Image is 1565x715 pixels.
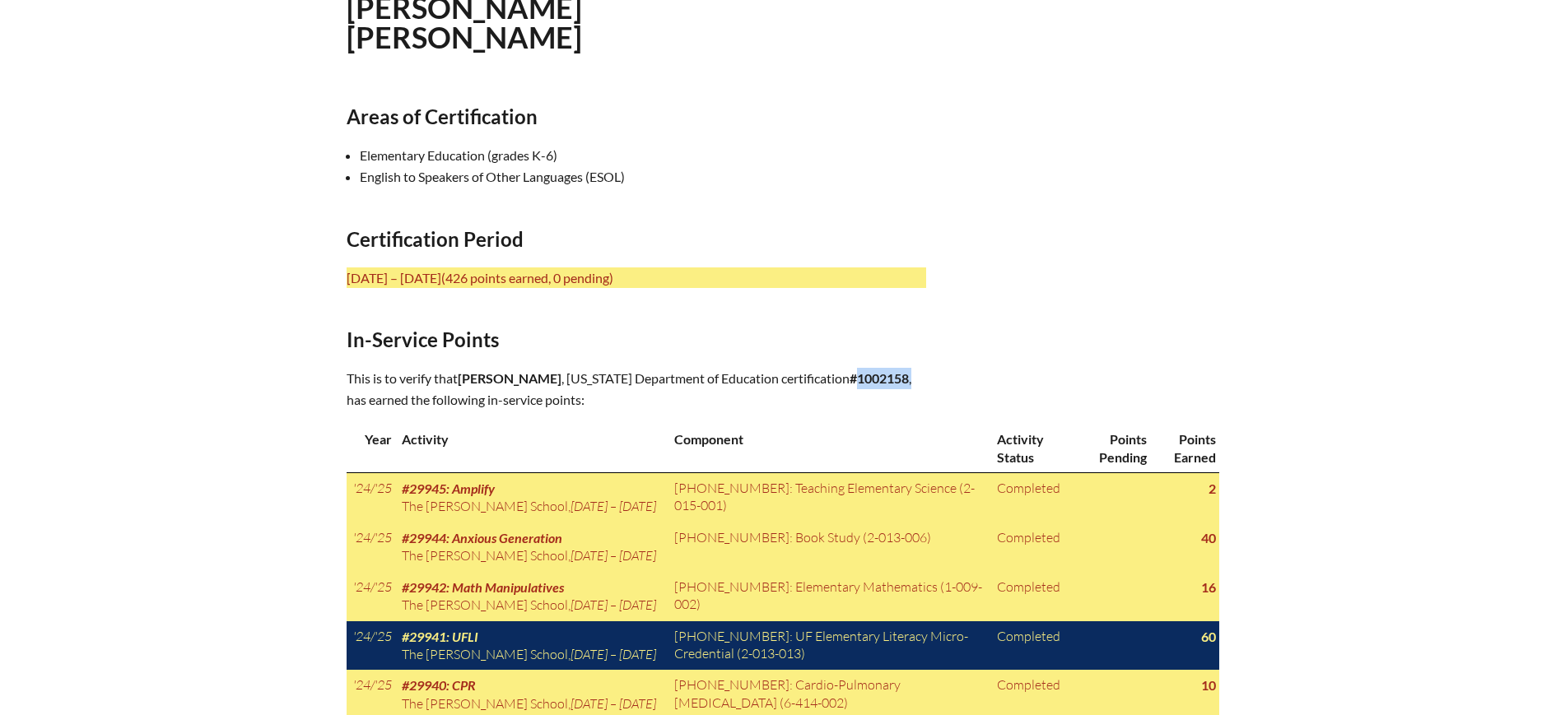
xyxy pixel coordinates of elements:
[347,572,395,621] td: '24/'25
[1150,424,1218,472] th: Points Earned
[458,370,561,386] span: [PERSON_NAME]
[402,498,568,514] span: The [PERSON_NAME] School
[395,572,668,621] td: ,
[347,424,395,472] th: Year
[395,522,668,572] td: ,
[990,424,1077,472] th: Activity Status
[347,368,926,411] p: This is to verify that , [US_STATE] Department of Education certification , has earned the follow...
[395,472,668,522] td: ,
[360,166,939,188] li: English to Speakers of Other Languages (ESOL)
[395,424,668,472] th: Activity
[571,646,656,662] span: [DATE] – [DATE]
[1209,481,1216,496] strong: 2
[571,695,656,712] span: [DATE] – [DATE]
[402,646,568,662] span: The [PERSON_NAME] School
[571,597,656,613] span: [DATE] – [DATE]
[571,547,656,564] span: [DATE] – [DATE]
[668,424,990,472] th: Component
[1201,677,1216,693] strong: 10
[1201,579,1216,595] strong: 16
[402,530,562,546] span: #29944: Anxious Generation
[990,522,1077,572] td: Completed
[571,498,656,514] span: [DATE] – [DATE]
[360,145,939,166] li: Elementary Education (grades K-6)
[402,629,478,644] span: #29941: UFLI
[347,227,926,251] h2: Certification Period
[347,472,395,522] td: '24/'25
[1076,424,1150,472] th: Points Pending
[347,267,926,289] p: [DATE] – [DATE]
[347,104,926,128] h2: Areas of Certification
[402,695,568,712] span: The [PERSON_NAME] School
[347,327,926,351] h2: In-Service Points
[990,572,1077,621] td: Completed
[1201,629,1216,644] strong: 60
[347,522,395,572] td: '24/'25
[441,270,613,286] span: (426 points earned, 0 pending)
[402,597,568,613] span: The [PERSON_NAME] School
[347,621,395,671] td: '24/'25
[402,481,495,496] span: #29945: Amplify
[402,579,564,595] span: #29942: Math Manipulatives
[402,547,568,564] span: The [PERSON_NAME] School
[402,677,476,693] span: #29940: CPR
[668,472,990,522] td: [PHONE_NUMBER]: Teaching Elementary Science (2-015-001)
[395,621,668,671] td: ,
[990,621,1077,671] td: Completed
[668,522,990,572] td: [PHONE_NUMBER]: Book Study (2-013-006)
[668,621,990,671] td: [PHONE_NUMBER]: UF Elementary Literacy Micro-Credential (2-013-013)
[1201,530,1216,546] strong: 40
[850,370,909,386] b: #1002158
[990,472,1077,522] td: Completed
[668,572,990,621] td: [PHONE_NUMBER]: Elementary Mathematics (1-009-002)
